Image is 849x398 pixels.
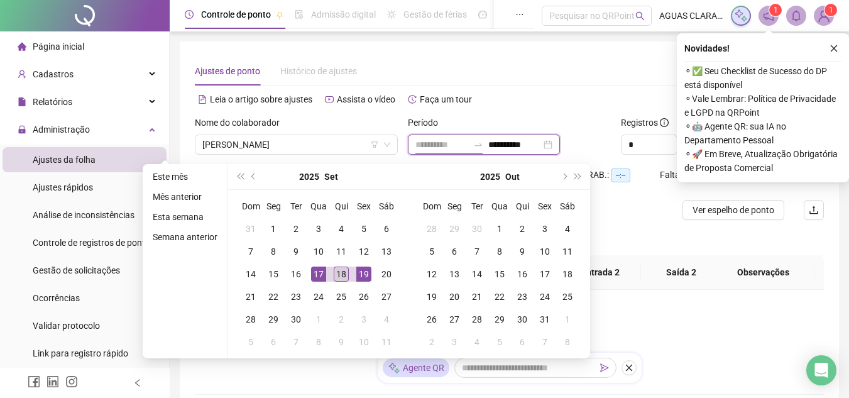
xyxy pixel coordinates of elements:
span: Leia o artigo sobre ajustes [210,94,312,104]
div: 5 [424,244,439,259]
td: 2025-09-28 [420,218,443,240]
div: Open Intercom Messenger [806,355,836,385]
div: 2 [288,221,304,236]
td: 2025-10-05 [239,331,262,353]
td: 2025-09-22 [262,285,285,308]
td: 2025-09-13 [375,240,398,263]
span: info-circle [660,118,669,127]
div: 4 [379,312,394,327]
td: 2025-10-02 [330,308,353,331]
span: clock-circle [185,10,194,19]
td: 2025-09-24 [307,285,330,308]
span: Gestão de solicitações [33,265,120,275]
div: 10 [311,244,326,259]
td: 2025-09-20 [375,263,398,285]
td: 2025-10-23 [511,285,534,308]
th: Ter [466,195,488,218]
div: 23 [515,289,530,304]
span: dashboard [478,10,487,19]
span: ⚬ ✅ Seu Checklist de Sucesso do DP está disponível [684,64,841,92]
td: 2025-10-22 [488,285,511,308]
span: Novidades ! [684,41,730,55]
th: Ter [285,195,307,218]
div: 14 [243,267,258,282]
span: linkedin [47,375,59,388]
span: Ver espelho de ponto [693,203,774,217]
span: left [133,379,142,387]
div: 15 [492,267,507,282]
td: 2025-10-31 [534,308,556,331]
td: 2025-11-05 [488,331,511,353]
span: sun [387,10,396,19]
button: year panel [299,164,319,189]
th: Seg [262,195,285,218]
div: 28 [243,312,258,327]
div: 29 [492,312,507,327]
div: 7 [243,244,258,259]
span: close [830,44,838,53]
span: Admissão digital [311,9,376,19]
label: Nome do colaborador [195,116,288,130]
td: 2025-10-08 [307,331,330,353]
div: 21 [469,289,485,304]
div: 25 [560,289,575,304]
button: month panel [505,164,520,189]
div: 24 [537,289,552,304]
div: 3 [311,221,326,236]
div: 30 [515,312,530,327]
span: Faltas: [660,170,688,180]
span: Registros [621,116,669,130]
th: Qui [511,195,534,218]
div: 16 [515,267,530,282]
div: 1 [560,312,575,327]
button: next-year [557,164,571,189]
td: 2025-09-30 [466,218,488,240]
div: 8 [560,334,575,350]
div: 6 [266,334,281,350]
div: 4 [560,221,575,236]
td: 2025-09-06 [375,218,398,240]
th: Qua [307,195,330,218]
div: 11 [334,244,349,259]
td: 2025-09-17 [307,263,330,285]
td: 2025-09-11 [330,240,353,263]
td: 2025-09-21 [239,285,262,308]
li: Este mês [148,169,222,184]
td: 2025-09-04 [330,218,353,240]
div: 17 [537,267,552,282]
div: 2 [424,334,439,350]
span: Validar protocolo [33,321,100,331]
td: 2025-10-28 [466,308,488,331]
td: 2025-10-13 [443,263,466,285]
td: 2025-11-04 [466,331,488,353]
div: 9 [288,244,304,259]
div: 4 [469,334,485,350]
span: Análise de inconsistências [33,210,134,220]
span: Link para registro rápido [33,348,128,358]
span: file-done [295,10,304,19]
td: 2025-09-03 [307,218,330,240]
span: file [18,97,26,106]
td: 2025-11-06 [511,331,534,353]
td: 2025-10-01 [488,218,511,240]
span: ⚬ Vale Lembrar: Política de Privacidade e LGPD na QRPoint [684,92,841,119]
div: 3 [447,334,462,350]
td: 2025-10-30 [511,308,534,331]
div: 11 [379,334,394,350]
div: H. TRAB.: [572,168,660,182]
span: AGUAS CLARAS ENGENHARIA [659,9,723,23]
div: 1 [266,221,281,236]
span: close [625,363,633,372]
td: 2025-08-31 [239,218,262,240]
div: 13 [379,244,394,259]
img: sparkle-icon.fc2bf0ac1784a2077858766a79e2daf3.svg [388,362,400,375]
td: 2025-09-25 [330,285,353,308]
td: 2025-10-18 [556,263,579,285]
th: Seg [443,195,466,218]
div: 7 [537,334,552,350]
td: 2025-09-02 [285,218,307,240]
td: 2025-09-07 [239,240,262,263]
span: Controle de registros de ponto [33,238,150,248]
td: 2025-09-29 [443,218,466,240]
th: Sex [534,195,556,218]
